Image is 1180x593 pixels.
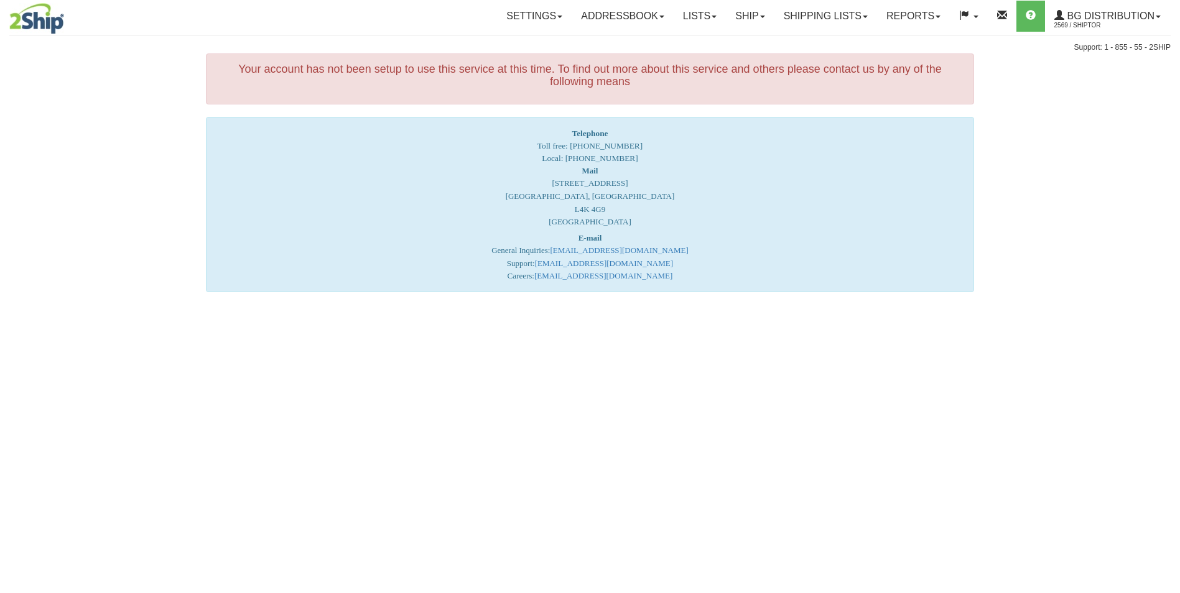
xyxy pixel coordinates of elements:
span: BG Distribution [1064,11,1154,21]
a: [EMAIL_ADDRESS][DOMAIN_NAME] [550,246,688,255]
a: BG Distribution 2569 / ShipTor [1045,1,1170,32]
a: [EMAIL_ADDRESS][DOMAIN_NAME] [535,259,673,268]
iframe: chat widget [1151,233,1179,360]
a: Reports [877,1,950,32]
font: [STREET_ADDRESS] [GEOGRAPHIC_DATA], [GEOGRAPHIC_DATA] L4K 4G9 [GEOGRAPHIC_DATA] [506,166,675,226]
a: [EMAIL_ADDRESS][DOMAIN_NAME] [534,271,672,280]
strong: Telephone [572,129,608,138]
font: General Inquiries: Support: Careers: [491,233,689,281]
a: Shipping lists [774,1,877,32]
span: 2569 / ShipTor [1054,19,1148,32]
strong: Mail [582,166,598,175]
a: Lists [674,1,726,32]
a: Addressbook [572,1,674,32]
strong: E-mail [578,233,602,242]
div: Support: 1 - 855 - 55 - 2SHIP [9,42,1171,53]
h4: Your account has not been setup to use this service at this time. To find out more about this ser... [216,63,964,88]
a: Settings [497,1,572,32]
img: logo2569.jpg [9,3,64,34]
span: Toll free: [PHONE_NUMBER] Local: [PHONE_NUMBER] [537,129,643,163]
a: Ship [726,1,774,32]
